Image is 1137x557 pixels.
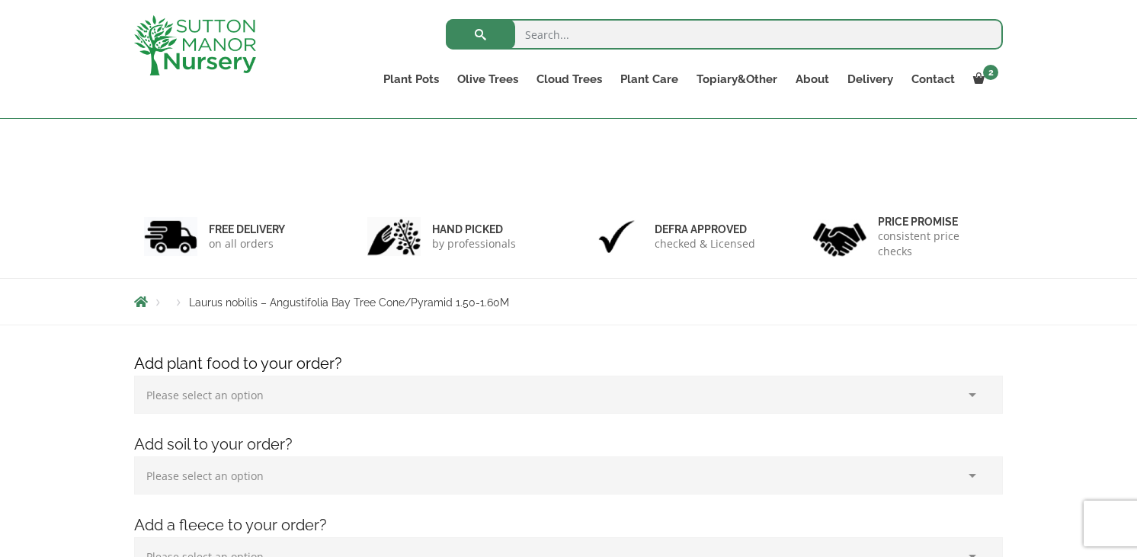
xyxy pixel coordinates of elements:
[134,296,1003,308] nav: Breadcrumbs
[902,69,964,90] a: Contact
[367,217,421,256] img: 2.jpg
[432,222,516,236] h6: hand picked
[590,217,643,256] img: 3.jpg
[527,69,611,90] a: Cloud Trees
[786,69,838,90] a: About
[878,229,994,259] p: consistent price checks
[123,352,1014,376] h4: Add plant food to your order?
[448,69,527,90] a: Olive Trees
[144,217,197,256] img: 1.jpg
[655,236,755,251] p: checked & Licensed
[655,222,755,236] h6: Defra approved
[134,15,256,75] img: logo
[878,215,994,229] h6: Price promise
[964,69,1003,90] a: 2
[123,433,1014,456] h4: Add soil to your order?
[209,222,285,236] h6: FREE DELIVERY
[813,213,866,260] img: 4.jpg
[374,69,448,90] a: Plant Pots
[687,69,786,90] a: Topiary&Other
[611,69,687,90] a: Plant Care
[189,296,509,309] span: Laurus nobilis – Angustifolia Bay Tree Cone/Pyramid 1.50-1.60M
[123,514,1014,537] h4: Add a fleece to your order?
[432,236,516,251] p: by professionals
[983,65,998,80] span: 2
[446,19,1003,50] input: Search...
[209,236,285,251] p: on all orders
[838,69,902,90] a: Delivery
